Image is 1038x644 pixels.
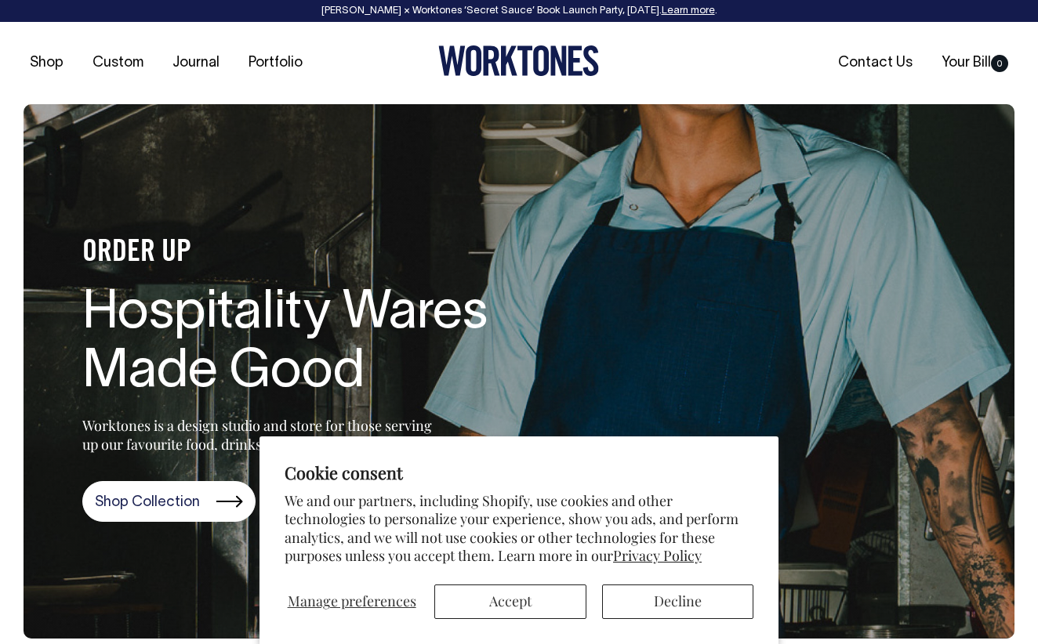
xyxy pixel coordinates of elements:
[991,55,1008,72] span: 0
[832,50,919,76] a: Contact Us
[166,50,226,76] a: Journal
[242,50,309,76] a: Portfolio
[82,481,256,522] a: Shop Collection
[285,461,753,483] h2: Cookie consent
[86,50,150,76] a: Custom
[434,584,586,619] button: Accept
[285,584,419,619] button: Manage preferences
[613,546,702,565] a: Privacy Policy
[285,492,753,566] p: We and our partners, including Shopify, use cookies and other technologies to personalize your ex...
[288,592,416,610] span: Manage preferences
[16,5,1022,16] div: [PERSON_NAME] × Worktones ‘Secret Sauce’ Book Launch Party, [DATE]. .
[935,50,1014,76] a: Your Bill0
[24,50,70,76] a: Shop
[82,237,584,270] h4: ORDER UP
[82,416,439,454] p: Worktones is a design studio and store for those serving up our favourite food, drinks and good t...
[662,6,715,16] a: Learn more
[602,584,753,619] button: Decline
[82,285,584,403] h1: Hospitality Wares Made Good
